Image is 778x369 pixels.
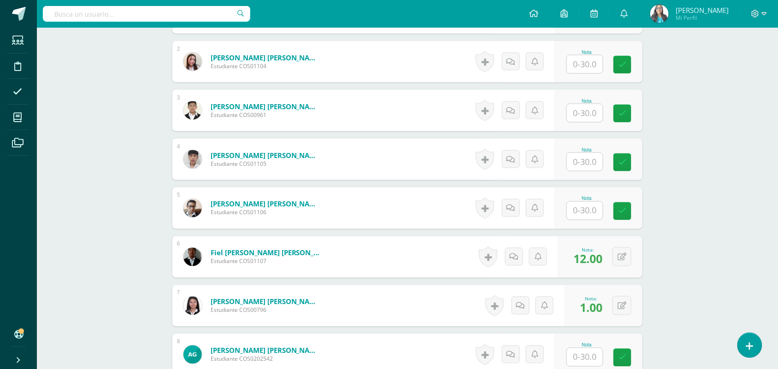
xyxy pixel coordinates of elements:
[211,355,321,363] span: Estudiante COS0202542
[183,346,202,364] img: 77b346fa40d0f6863b3502a680d4df44.png
[183,101,202,120] img: eb2dfe4e75951925961ba36618e364de.png
[183,297,202,315] img: 2b83ef441e001ed5d56ac33a6f055673.png
[566,147,607,152] div: Nota
[183,199,202,217] img: 720cd22c853d16cf75a7a55c8e7fe613.png
[676,14,729,22] span: Mi Perfil
[43,6,250,22] input: Busca un usuario...
[211,62,321,70] span: Estudiante COS01104
[650,5,669,23] img: 7ae64ea2747cb993fe1df43346a0d3c9.png
[183,53,202,71] img: 9846f1d76720c7f935e40d6fb86fb6d7.png
[211,111,321,119] span: Estudiante COS00961
[211,53,321,62] a: [PERSON_NAME] [PERSON_NAME]
[183,150,202,169] img: ac087eaf8d760da36b8110500ca8573f.png
[211,151,321,160] a: [PERSON_NAME] [PERSON_NAME]
[566,343,607,348] div: Nota
[580,296,602,302] div: Nota:
[211,297,321,306] a: [PERSON_NAME] [PERSON_NAME]
[211,102,321,111] a: [PERSON_NAME] [PERSON_NAME]
[676,6,729,15] span: [PERSON_NAME]
[183,248,202,266] img: c756dd7e493323acfb0a32057c4fe199.png
[567,153,603,171] input: 0-30.0
[567,202,603,220] input: 0-30.0
[580,300,602,316] span: 1.00
[573,247,602,253] div: Nota:
[567,104,603,122] input: 0-30.0
[573,251,602,267] span: 12.00
[566,99,607,104] div: Nota
[211,209,321,217] span: Estudiante COS01106
[211,248,321,258] a: Fiel [PERSON_NAME] [PERSON_NAME]
[211,199,321,209] a: [PERSON_NAME] [PERSON_NAME]
[567,55,603,73] input: 0-30.0
[211,160,321,168] span: Estudiante COS01105
[566,50,607,55] div: Nota
[567,348,603,366] input: 0-30.0
[211,258,321,265] span: Estudiante COS01107
[566,196,607,201] div: Nota
[211,306,321,314] span: Estudiante COS00796
[211,346,321,355] a: [PERSON_NAME] [PERSON_NAME]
